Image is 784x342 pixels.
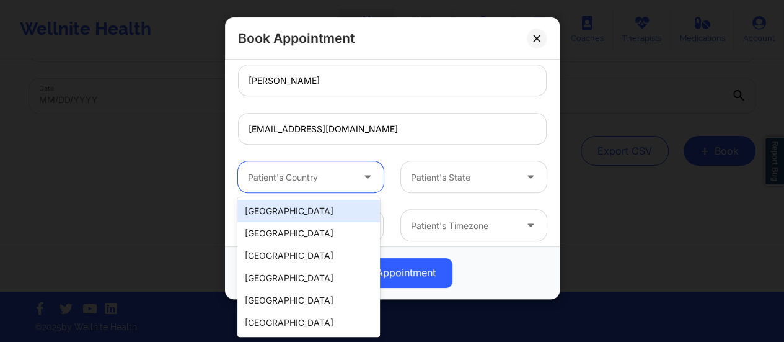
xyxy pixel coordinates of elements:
[332,258,452,288] button: Book Appointment
[237,267,380,289] div: [GEOGRAPHIC_DATA]
[237,289,380,312] div: [GEOGRAPHIC_DATA]
[238,65,547,96] input: Enter Patient's Full Name
[237,245,380,267] div: [GEOGRAPHIC_DATA]
[238,210,384,241] input: Patient's Phone Number
[238,30,355,47] h2: Book Appointment
[237,200,380,222] div: [GEOGRAPHIC_DATA]
[237,312,380,334] div: [GEOGRAPHIC_DATA]
[238,113,547,145] input: Patient's Email
[237,222,380,245] div: [GEOGRAPHIC_DATA]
